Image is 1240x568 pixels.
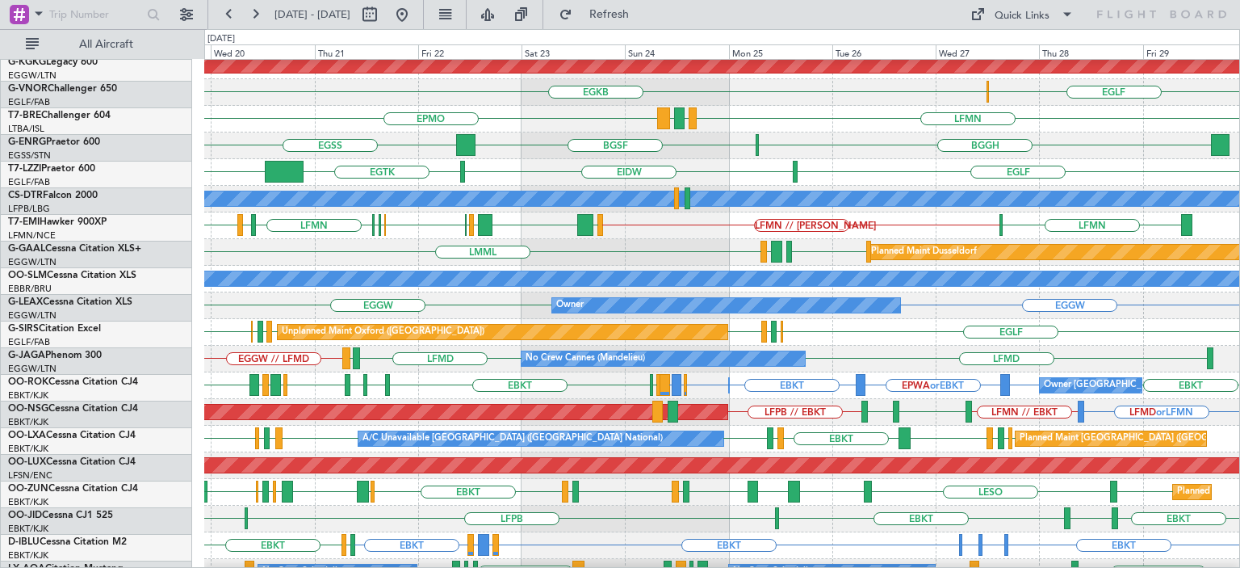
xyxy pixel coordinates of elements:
a: EBKT/KJK [8,549,48,562]
a: G-GAALCessna Citation XLS+ [8,244,141,254]
span: CS-DTR [8,191,43,200]
div: No Crew Cannes (Mandelieu) [526,347,645,371]
div: Tue 26 [832,44,936,59]
span: OO-LXA [8,431,46,440]
span: T7-LZZI [8,164,41,174]
span: T7-BRE [8,111,41,120]
a: G-SIRSCitation Excel [8,324,101,334]
a: OO-ROKCessna Citation CJ4 [8,377,138,387]
a: G-JAGAPhenom 300 [8,351,102,360]
a: EBKT/KJK [8,416,48,428]
a: G-LEAXCessna Citation XLS [8,297,132,307]
a: LFPB/LBG [8,203,50,215]
a: EGLF/FAB [8,96,50,108]
a: OO-SLMCessna Citation XLS [8,271,136,280]
input: Trip Number [49,2,142,27]
a: LFMN/NCE [8,229,56,242]
button: Refresh [551,2,648,27]
a: T7-EMIHawker 900XP [8,217,107,227]
span: Refresh [576,9,643,20]
span: G-LEAX [8,297,43,307]
div: Fri 22 [418,44,522,59]
a: EGLF/FAB [8,176,50,188]
a: EBKT/KJK [8,523,48,535]
a: CS-DTRFalcon 2000 [8,191,98,200]
span: G-KGKG [8,57,46,67]
div: Wed 20 [211,44,314,59]
span: OO-JID [8,511,42,520]
span: OO-NSG [8,404,48,414]
a: OO-JIDCessna CJ1 525 [8,511,113,520]
span: OO-ROK [8,377,48,387]
a: OO-LXACessna Citation CJ4 [8,431,136,440]
a: EBKT/KJK [8,389,48,402]
div: Mon 25 [729,44,832,59]
a: EGGW/LTN [8,256,57,268]
a: EBKT/KJK [8,443,48,455]
a: OO-LUXCessna Citation CJ4 [8,457,136,467]
span: OO-ZUN [8,484,48,494]
a: EGGW/LTN [8,69,57,82]
a: G-KGKGLegacy 600 [8,57,98,67]
div: Planned Maint Dusseldorf [871,240,977,264]
a: LFSN/ENC [8,469,52,482]
div: Thu 28 [1039,44,1142,59]
div: [DATE] [207,32,235,46]
div: Sun 24 [625,44,728,59]
a: LTBA/ISL [8,123,44,135]
a: D-IBLUCessna Citation M2 [8,537,127,547]
a: OO-NSGCessna Citation CJ4 [8,404,138,414]
div: Thu 21 [315,44,418,59]
a: EGGW/LTN [8,309,57,322]
div: A/C Unavailable [GEOGRAPHIC_DATA] ([GEOGRAPHIC_DATA] National) [362,427,663,451]
span: [DATE] - [DATE] [274,7,350,22]
a: T7-BREChallenger 604 [8,111,111,120]
a: EGSS/STN [8,149,51,162]
a: EBKT/KJK [8,496,48,508]
button: All Aircraft [18,32,175,57]
span: All Aircraft [42,39,170,50]
span: T7-EMI [8,217,40,227]
div: Sat 23 [522,44,625,59]
a: G-VNORChallenger 650 [8,84,117,94]
div: Quick Links [995,8,1049,24]
div: Unplanned Maint Oxford ([GEOGRAPHIC_DATA]) [282,320,484,344]
a: G-ENRGPraetor 600 [8,137,100,147]
span: G-ENRG [8,137,46,147]
a: T7-LZZIPraetor 600 [8,164,95,174]
a: EGGW/LTN [8,363,57,375]
a: OO-ZUNCessna Citation CJ4 [8,484,138,494]
span: G-SIRS [8,324,39,334]
span: G-JAGA [8,351,45,360]
span: G-VNOR [8,84,48,94]
span: OO-LUX [8,457,46,467]
a: EGLF/FAB [8,336,50,348]
div: Owner [556,293,584,318]
a: EBBR/BRU [8,283,52,295]
span: G-GAAL [8,244,45,254]
span: OO-SLM [8,271,47,280]
div: Wed 27 [936,44,1039,59]
span: D-IBLU [8,537,40,547]
button: Quick Links [962,2,1082,27]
